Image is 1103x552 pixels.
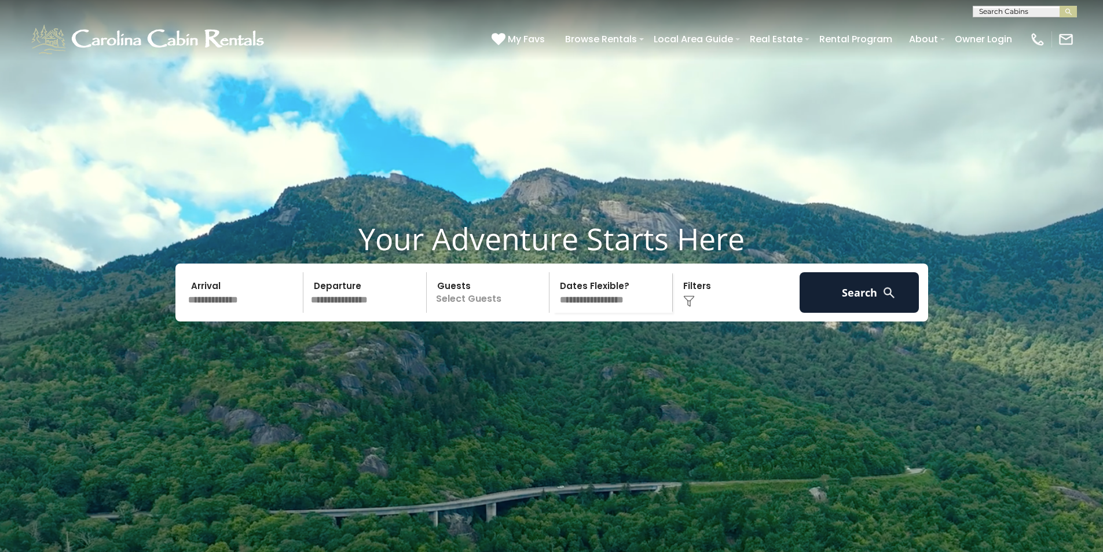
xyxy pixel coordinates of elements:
[1058,31,1074,47] img: mail-regular-white.png
[813,29,898,49] a: Rental Program
[800,272,919,313] button: Search
[683,295,695,307] img: filter--v1.png
[1029,31,1046,47] img: phone-regular-white.png
[9,221,1094,257] h1: Your Adventure Starts Here
[508,32,545,46] span: My Favs
[430,272,549,313] p: Select Guests
[29,22,269,57] img: White-1-1-2.png
[949,29,1018,49] a: Owner Login
[559,29,643,49] a: Browse Rentals
[492,32,548,47] a: My Favs
[648,29,739,49] a: Local Area Guide
[882,286,896,300] img: search-regular-white.png
[903,29,944,49] a: About
[744,29,808,49] a: Real Estate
